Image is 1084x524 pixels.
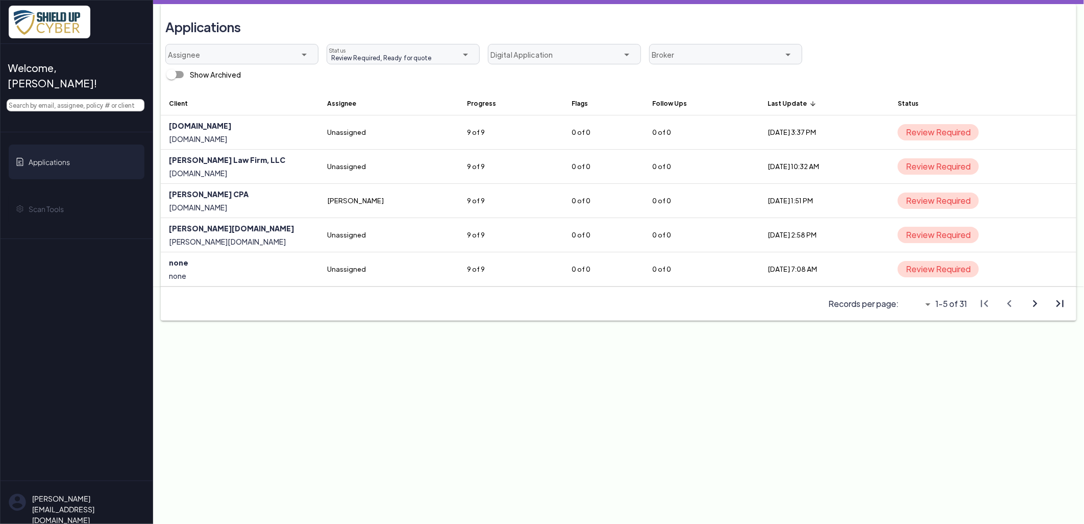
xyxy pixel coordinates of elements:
[563,252,644,287] td: 0 of 0
[9,192,144,226] a: Scan Tools
[319,252,459,287] td: Unassigned
[161,64,241,85] div: Show Archived
[165,14,241,40] h3: Applications
[621,49,633,61] i: arrow_drop_down
[319,184,459,218] td: [PERSON_NAME]
[9,6,90,38] img: x7pemu0IxLxkcbZJZdzx2HwkaHwO9aaLS0XkQIJL.png
[563,150,644,184] td: 0 of 0
[459,91,564,115] th: Progress
[1002,297,1016,311] i: chevron_left
[760,115,890,150] td: [DATE] 3:37 PM
[29,157,70,168] span: Applications
[1028,297,1042,311] i: chevron_right
[782,49,794,61] i: arrow_drop_down
[319,91,459,115] th: Assignee
[922,298,934,311] i: arrow_drop_down
[898,261,979,277] span: Review Required
[327,53,431,62] span: Review Required, Ready for quote
[760,150,890,184] td: [DATE] 10:32 AM
[563,184,644,218] td: 0 of 0
[459,115,564,150] td: 9 of 9
[644,91,760,115] th: Follow Ups
[644,184,760,218] td: 0 of 0
[9,56,144,95] a: Welcome, [PERSON_NAME]!
[760,218,890,252] td: [DATE] 2:58 PM
[319,150,459,184] td: Unassigned
[29,204,64,215] span: Scan Tools
[298,49,310,61] i: arrow_drop_down
[16,205,24,213] img: gear-icon.svg
[809,100,817,107] i: arrow_upward
[459,49,472,61] i: arrow_drop_down
[898,227,979,243] span: Review Required
[644,115,760,150] td: 0 of 0
[760,91,890,115] th: Last Update
[977,297,991,311] i: first_page
[890,91,1076,115] th: Status
[459,184,564,218] td: 9 of 9
[898,158,979,175] span: Review Required
[16,158,24,166] img: application-icon.svg
[936,298,968,310] span: 1-5 of 31
[563,91,644,115] th: Flags
[644,150,760,184] td: 0 of 0
[563,115,644,150] td: 0 of 0
[459,218,564,252] td: 9 of 9
[898,193,979,209] span: Review Required
[9,145,144,179] a: Applications
[760,184,890,218] td: [DATE] 1:51 PM
[9,493,26,511] img: su-uw-user-icon.svg
[644,252,760,287] td: 0 of 0
[319,218,459,252] td: Unassigned
[563,218,644,252] td: 0 of 0
[7,99,144,111] input: Search by email, assignee, policy # or client
[1053,297,1067,311] i: last_page
[459,252,564,287] td: 9 of 9
[898,124,979,140] span: Review Required
[8,60,136,91] span: Welcome, [PERSON_NAME]!
[644,218,760,252] td: 0 of 0
[161,91,319,115] th: Client
[190,69,241,80] div: Show Archived
[459,150,564,184] td: 9 of 9
[319,115,459,150] td: Unassigned
[760,252,890,287] td: [DATE] 7:08 AM
[828,298,899,310] span: Records per page:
